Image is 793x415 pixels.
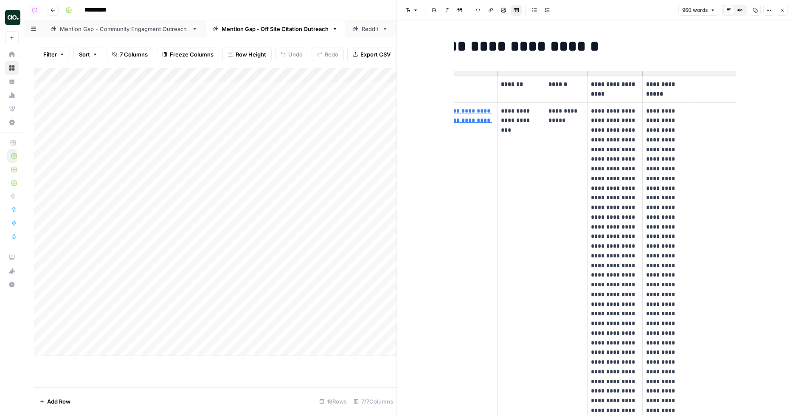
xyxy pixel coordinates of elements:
span: Undo [288,50,303,59]
button: Filter [38,48,70,61]
a: Mention Gap - Off Site Citation Outreach [205,20,345,37]
a: Browse [5,61,19,75]
img: Dillon Test Logo [5,10,20,25]
button: What's new? [5,264,19,278]
span: Filter [43,50,57,59]
div: Mention Gap - Off Site Citation Outreach [222,25,329,33]
a: Mention Gap - Community Engagment Outreach [43,20,205,37]
span: Sort [79,50,90,59]
div: 7/7 Columns [350,395,396,408]
button: Help + Support [5,278,19,291]
button: Workspace: Dillon Test [5,7,19,28]
span: 960 words [682,6,708,14]
span: Export CSV [360,50,391,59]
div: What's new? [6,265,18,277]
span: Row Height [236,50,266,59]
span: Add Row [47,397,70,406]
button: Export CSV [347,48,396,61]
button: Redo [312,48,344,61]
span: 7 Columns [120,50,148,59]
div: 18 Rows [316,395,350,408]
a: Your Data [5,75,19,88]
span: Redo [325,50,338,59]
a: Usage [5,88,19,102]
button: 960 words [678,5,719,16]
a: Settings [5,116,19,129]
a: Reddit [345,20,395,37]
a: Home [5,48,19,61]
div: Reddit [362,25,379,33]
div: Mention Gap - Community Engagment Outreach [60,25,188,33]
button: 7 Columns [107,48,153,61]
button: Freeze Columns [157,48,219,61]
button: Row Height [222,48,272,61]
button: Undo [275,48,308,61]
button: Add Row [34,395,76,408]
a: Flightpath [5,102,19,116]
span: Freeze Columns [170,50,214,59]
a: AirOps Academy [5,251,19,264]
button: Sort [73,48,103,61]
